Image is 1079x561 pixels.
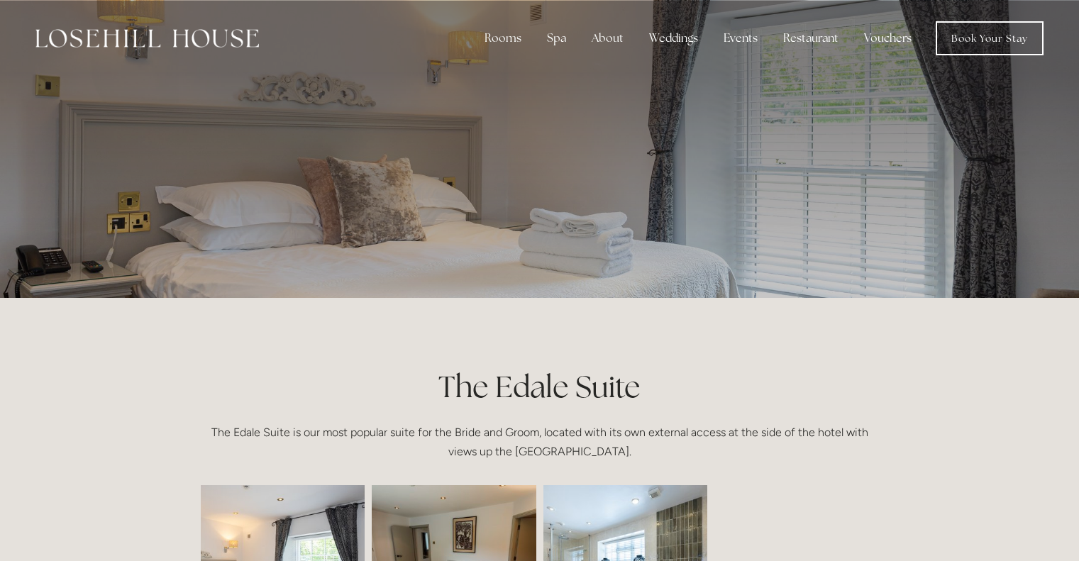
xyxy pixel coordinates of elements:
a: Vouchers [853,24,923,52]
a: Book Your Stay [936,21,1044,55]
div: About [580,24,635,52]
div: Weddings [638,24,709,52]
div: Events [712,24,769,52]
p: The Edale Suite is our most popular suite for the Bride and Groom, located with its own external ... [201,423,879,461]
div: Spa [536,24,577,52]
h1: The Edale Suite [201,366,879,408]
div: Rooms [473,24,533,52]
div: Restaurant [772,24,850,52]
img: Losehill House [35,29,259,48]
